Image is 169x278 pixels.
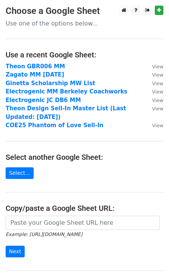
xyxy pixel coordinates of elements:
a: View [145,97,163,104]
small: Example: [URL][DOMAIN_NAME] [6,231,82,237]
input: Paste your Google Sheet URL here [6,216,160,230]
h4: Use a recent Google Sheet: [6,50,163,59]
a: Electrogenic MM Berkeley Coachworks [6,88,127,95]
small: View [152,72,163,78]
a: View [145,71,163,78]
a: View [145,63,163,70]
a: COE25 Phantom of Love Sell-In [6,122,104,129]
small: View [152,123,163,128]
a: View [145,122,163,129]
h4: Copy/paste a Google Sheet URL: [6,204,163,213]
a: Ginetta Scholarship MW List [6,80,95,87]
input: Next [6,246,25,257]
small: View [152,89,163,95]
small: View [152,81,163,86]
a: View [145,88,163,95]
h3: Choose a Google Sheet [6,6,163,17]
a: Electrogenic JC DB6 MM [6,97,81,104]
small: View [152,98,163,103]
a: Select... [6,167,34,179]
small: View [152,106,163,111]
a: View [145,80,163,87]
h4: Select another Google Sheet: [6,153,163,162]
a: Zagato MM [DATE] [6,71,64,78]
a: Theon Design Sell-In Master List (Last Updated: [DATE]) [6,105,126,120]
small: View [152,64,163,69]
p: Use one of the options below... [6,20,163,27]
a: View [145,105,163,112]
a: Theon GBR006 MM [6,63,65,70]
